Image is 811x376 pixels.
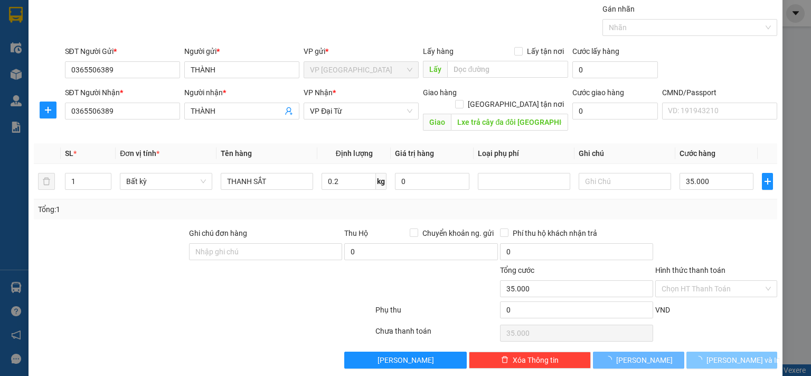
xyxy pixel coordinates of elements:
button: [PERSON_NAME] [593,352,684,369]
span: Lấy [423,61,447,78]
span: kg [376,173,386,190]
span: Cước hàng [680,149,715,158]
span: SL [65,149,73,158]
div: VP gửi [304,45,419,57]
span: Tổng cước [500,266,534,274]
div: Người nhận [184,87,299,98]
button: plus [40,102,56,118]
div: SĐT Người Nhận [65,87,180,98]
label: Cước giao hàng [572,88,624,97]
span: loading [605,356,616,363]
span: user-add [285,107,293,115]
label: Hình thức thanh toán [655,266,725,274]
input: Ghi Chú [579,173,671,190]
button: [PERSON_NAME] [344,352,466,369]
span: Giao hàng [423,88,457,97]
span: Chuyển khoản ng. gửi [418,227,498,239]
span: Đơn vị tính [120,149,159,158]
span: Lấy hàng [423,47,454,56]
th: Loại phụ phí [474,143,574,164]
input: 0 [395,173,469,190]
span: Tên hàng [221,149,252,158]
input: Dọc đường [451,114,568,131]
span: Giá trị hàng [395,149,434,158]
label: Ghi chú đơn hàng [189,229,247,237]
label: Gán nhãn [602,5,635,13]
span: loading [695,356,706,363]
span: VP Trường Chinh [310,62,412,78]
div: Chưa thanh toán [374,325,498,344]
span: plus [40,106,56,114]
span: delete [501,356,508,364]
div: CMND/Passport [662,87,777,98]
span: Xóa Thông tin [513,354,559,366]
span: [GEOGRAPHIC_DATA] tận nơi [464,98,568,110]
input: Ghi chú đơn hàng [189,243,342,260]
button: deleteXóa Thông tin [469,352,591,369]
span: [PERSON_NAME] [616,354,673,366]
div: Phụ thu [374,304,498,323]
span: VP Đại Từ [310,103,412,119]
input: Dọc đường [447,61,568,78]
span: Lấy tận nơi [523,45,568,57]
span: [PERSON_NAME] và In [706,354,780,366]
button: delete [38,173,55,190]
span: Định lượng [336,149,373,158]
span: plus [762,177,772,186]
span: VND [655,306,670,314]
span: VP Nhận [304,88,333,97]
label: Cước lấy hàng [572,47,619,56]
div: Tổng: 1 [38,204,314,215]
span: Giao [423,114,451,131]
span: Phí thu hộ khách nhận trả [508,227,601,239]
div: Người gửi [184,45,299,57]
span: Thu Hộ [344,229,368,237]
input: Cước lấy hàng [572,61,658,78]
span: Bất kỳ [126,173,206,189]
div: SĐT Người Gửi [65,45,180,57]
input: VD: Bàn, Ghế [221,173,313,190]
button: plus [762,173,773,190]
button: [PERSON_NAME] và In [686,352,778,369]
th: Ghi chú [574,143,675,164]
span: [PERSON_NAME] [378,354,434,366]
input: Cước giao hàng [572,103,658,120]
